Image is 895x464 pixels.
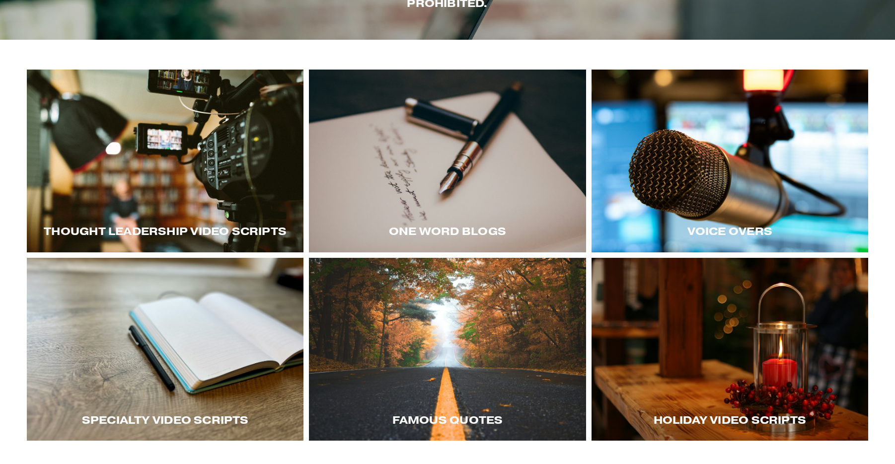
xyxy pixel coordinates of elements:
[654,413,807,427] span: Holiday Video Scripts
[687,224,772,238] span: Voice Overs
[392,413,503,427] span: Famous Quotes
[44,224,287,238] span: Thought LEadership Video Scripts
[82,413,249,427] span: Specialty Video Scripts
[389,224,506,238] span: One word blogs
